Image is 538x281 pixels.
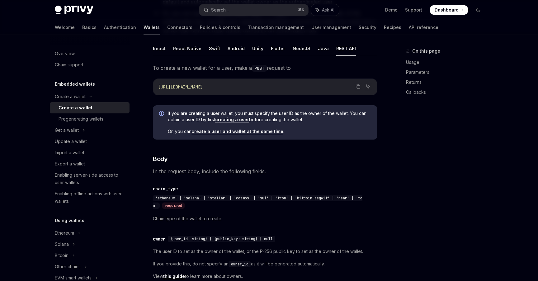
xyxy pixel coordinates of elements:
[406,57,488,67] a: Usage
[153,236,165,242] div: owner
[55,149,84,156] div: Import a wallet
[153,41,166,56] button: React
[200,20,240,35] a: Policies & controls
[144,20,160,35] a: Wallets
[384,20,401,35] a: Recipes
[211,6,229,14] div: Search...
[168,128,371,135] span: Or, you can .
[82,20,97,35] a: Basics
[50,102,130,113] a: Create a wallet
[359,20,376,35] a: Security
[322,7,334,13] span: Ask AI
[55,50,75,57] div: Overview
[104,20,136,35] a: Authentication
[55,252,68,259] div: Bitcoin
[318,41,329,56] button: Java
[163,274,185,279] a: this guide
[153,196,362,208] span: 'ethereum' | 'solana' | 'stellar' | 'cosmos' | 'sui' | 'tron' | 'bitcoin-segwit' | 'near' | 'ton'
[50,158,130,169] a: Export a wallet
[55,80,95,88] h5: Embedded wallets
[55,126,79,134] div: Get a wallet
[406,87,488,97] a: Callbacks
[311,20,351,35] a: User management
[405,7,422,13] a: Support
[252,65,267,72] code: POST
[173,41,201,56] button: React Native
[229,261,251,267] code: owner_id
[168,110,371,123] span: If you are creating a user wallet, you must specify the user ID as the owner of the wallet. You c...
[215,117,249,122] a: creating a user
[412,47,440,55] span: On this page
[159,111,165,117] svg: Info
[153,167,377,176] span: In the request body, include the following fields.
[55,6,93,14] img: dark logo
[55,190,126,205] div: Enabling offline actions with user wallets
[153,155,168,163] span: Body
[55,61,83,69] div: Chain support
[50,188,130,207] a: Enabling offline actions with user wallets
[55,138,87,145] div: Update a wallet
[252,41,263,56] button: Unity
[153,260,377,268] span: If you provide this, do not specify an as it will be generated automatically.
[55,171,126,186] div: Enabling server-side access to user wallets
[59,104,92,112] div: Create a wallet
[354,83,362,91] button: Copy the contents from the code block
[473,5,483,15] button: Toggle dark mode
[158,84,203,90] span: [URL][DOMAIN_NAME]
[153,248,377,255] span: The user ID to set as the owner of the wallet, or the P-256 public key to set as the owner of the...
[364,83,372,91] button: Ask AI
[385,7,398,13] a: Demo
[153,273,377,280] span: View to learn more about owners.
[153,64,377,72] span: To create a new wallet for a user, make a request to
[228,41,245,56] button: Android
[199,4,308,16] button: Search...⌘K
[409,20,438,35] a: API reference
[298,7,304,12] span: ⌘ K
[55,241,69,248] div: Solana
[59,115,103,123] div: Pregenerating wallets
[153,215,377,222] span: Chain type of the wallet to create.
[50,113,130,125] a: Pregenerating wallets
[209,41,220,56] button: Swift
[167,20,192,35] a: Connectors
[311,4,339,16] button: Ask AI
[162,202,185,209] div: required
[170,236,273,241] span: {user_id: string} | {public_key: string} | null
[293,41,310,56] button: NodeJS
[406,77,488,87] a: Returns
[55,263,81,270] div: Other chains
[406,67,488,77] a: Parameters
[430,5,468,15] a: Dashboard
[153,186,178,192] div: chain_type
[55,93,86,100] div: Create a wallet
[271,41,285,56] button: Flutter
[336,41,356,56] button: REST API
[50,147,130,158] a: Import a wallet
[55,20,75,35] a: Welcome
[55,229,74,237] div: Ethereum
[50,59,130,70] a: Chain support
[55,217,84,224] h5: Using wallets
[50,136,130,147] a: Update a wallet
[50,48,130,59] a: Overview
[55,160,85,168] div: Export a wallet
[248,20,304,35] a: Transaction management
[435,7,459,13] span: Dashboard
[50,169,130,188] a: Enabling server-side access to user wallets
[191,129,283,134] a: create a user and wallet at the same time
